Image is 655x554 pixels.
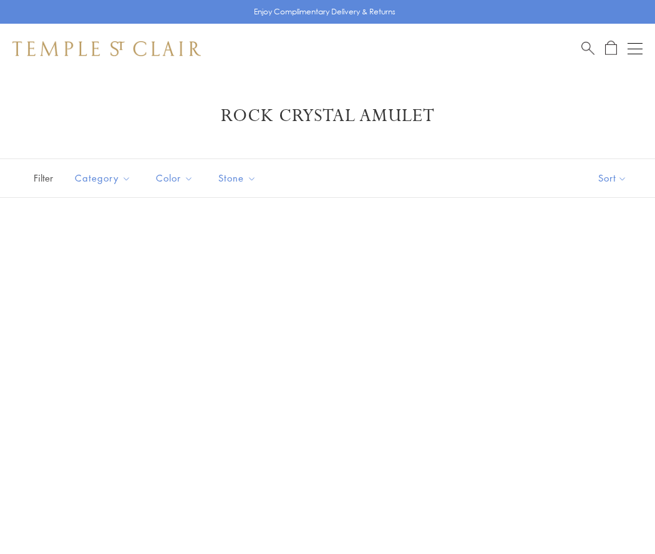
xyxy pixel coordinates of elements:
[31,105,624,127] h1: Rock Crystal Amulet
[209,164,266,192] button: Stone
[150,170,203,186] span: Color
[65,164,140,192] button: Category
[570,159,655,197] button: Show sort by
[628,41,643,56] button: Open navigation
[12,41,201,56] img: Temple St. Clair
[69,170,140,186] span: Category
[581,41,594,56] a: Search
[254,6,395,18] p: Enjoy Complimentary Delivery & Returns
[212,170,266,186] span: Stone
[605,41,617,56] a: Open Shopping Bag
[147,164,203,192] button: Color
